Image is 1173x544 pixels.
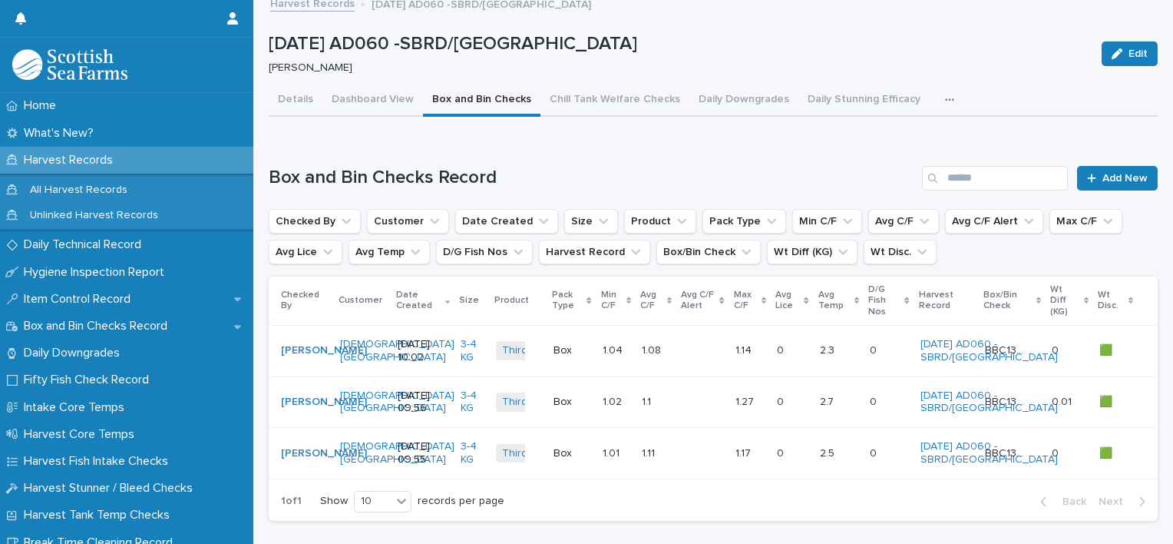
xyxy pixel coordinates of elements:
p: Box [553,396,590,409]
a: [DATE] AD060 -SBRD/[GEOGRAPHIC_DATA] [920,390,1058,416]
p: 🟩 [1099,444,1115,460]
p: 2.7 [820,393,837,409]
p: 0 [870,444,880,460]
p: 1.27 [735,393,757,409]
p: 0 [870,393,880,409]
button: Avg Lice [269,240,342,264]
p: Box/Bin Check [983,287,1032,315]
button: Wt Diff (KG) [767,240,857,264]
a: [DEMOGRAPHIC_DATA] [GEOGRAPHIC_DATA] [340,390,454,416]
button: Dashboard View [322,85,423,117]
a: [PERSON_NAME] [281,447,367,460]
button: Chill Tank Welfare Checks [540,85,689,117]
p: What's New? [18,126,106,141]
a: [DEMOGRAPHIC_DATA] [GEOGRAPHIC_DATA] [340,338,454,364]
p: 1 of 1 [269,483,314,520]
p: Harvest Records [18,153,125,168]
p: Avg C/F Alert [681,287,716,315]
p: [DATE] 09:56 [398,390,443,416]
button: Daily Stunning Efficacy [798,85,930,117]
tr: [PERSON_NAME] [DEMOGRAPHIC_DATA] [GEOGRAPHIC_DATA] [DATE] 09:563-4 KG Third Party Salmon Box1.021... [269,376,1158,428]
a: [DEMOGRAPHIC_DATA] [GEOGRAPHIC_DATA] [340,440,454,466]
p: 0 [1052,444,1062,460]
p: Box [553,447,590,460]
button: Box/Bin Check [656,240,761,264]
p: Wt Disc. [1098,287,1124,315]
a: 3-4 KG [461,338,484,364]
input: Search [922,166,1068,191]
button: Checked By [269,209,361,234]
p: Unlinked Harvest Records [18,209,170,222]
button: Product [624,209,696,234]
p: [DATE] 09:55 [398,440,443,466]
p: Checked By [281,287,329,315]
p: Daily Technical Record [18,237,154,252]
p: 1.08 [642,341,664,357]
p: Harvest Core Temps [18,427,147,442]
button: D/G Fish Nos [436,240,533,264]
a: 3-4 KG [461,390,484,416]
a: [DATE] AD060 -SBRD/[GEOGRAPHIC_DATA] [920,338,1058,364]
p: 0 [777,393,787,409]
button: Date Created [455,209,558,234]
p: 0.01 [1052,393,1075,409]
button: Daily Downgrades [689,85,798,117]
p: Home [18,98,68,113]
p: Show [320,495,348,508]
button: Edit [1102,41,1158,66]
p: 🟩 [1099,341,1115,357]
p: Wt Diff (KG) [1050,281,1080,320]
p: 1.01 [603,444,623,460]
p: [PERSON_NAME] [269,61,1083,75]
p: Max C/F [734,287,758,315]
button: Min C/F [792,209,862,234]
button: Harvest Record [539,240,650,264]
p: BBC13467 [985,393,1033,409]
button: Pack Type [702,209,786,234]
a: Third Party Salmon [502,396,595,409]
button: Size [564,209,618,234]
p: 1.11 [642,444,658,460]
p: 1.04 [603,341,626,357]
button: Avg C/F [868,209,939,234]
button: Next [1092,495,1158,509]
p: D/G Fish Nos [868,281,900,320]
button: Max C/F [1049,209,1122,234]
button: Avg Temp [349,240,430,264]
span: Next [1099,496,1132,507]
p: Box and Bin Checks Record [18,319,180,333]
p: All Harvest Records [18,184,140,197]
p: Harvest Record [919,287,975,315]
p: Box [553,344,590,357]
p: Harvest Stunner / Bleed Checks [18,481,205,496]
button: Avg C/F Alert [945,209,1043,234]
button: Wt Disc. [864,240,937,264]
button: Details [269,85,322,117]
p: Avg Temp [818,287,851,315]
p: 🟩 [1099,393,1115,409]
p: Item Control Record [18,292,143,307]
p: Pack Type [552,287,583,315]
p: Product [494,292,529,309]
p: Avg Lice [775,287,800,315]
p: Size [459,292,479,309]
p: Harvest Fish Intake Checks [18,454,180,469]
p: 0 [870,341,880,357]
p: Customer [339,292,382,309]
p: BBC13468 [985,341,1033,357]
p: 1.02 [603,393,625,409]
button: Customer [367,209,449,234]
p: 0 [1052,341,1062,357]
a: Add New [1077,166,1158,191]
a: [PERSON_NAME] [281,344,367,357]
p: 0 [777,341,787,357]
p: Daily Downgrades [18,346,132,360]
p: 2.3 [820,341,838,357]
a: Third Party Salmon [502,344,595,357]
p: [DATE] AD060 -SBRD/[GEOGRAPHIC_DATA] [269,33,1089,55]
a: Third Party Salmon [502,447,595,460]
div: 10 [355,493,392,509]
p: 1.17 [735,444,754,460]
p: 1.1 [642,393,654,409]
